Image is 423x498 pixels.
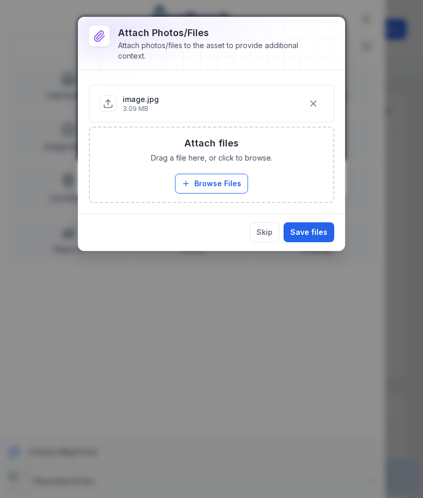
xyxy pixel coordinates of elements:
[123,105,159,113] p: 3.09 MB
[250,222,279,242] button: Skip
[118,26,318,40] h3: Attach photos/files
[175,174,248,194] button: Browse Files
[284,222,334,242] button: Save files
[118,40,318,61] div: Attach photos/files to the asset to provide additional context.
[123,94,159,105] p: image.jpg
[151,153,273,163] span: Drag a file here, or click to browse.
[184,136,239,151] h3: Attach files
